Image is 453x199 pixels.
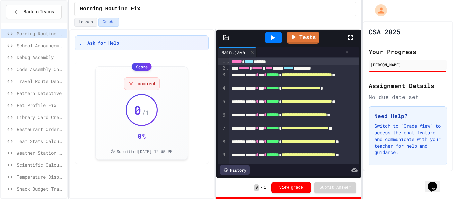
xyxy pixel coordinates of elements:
[17,30,64,37] span: Morning Routine Fix
[98,18,119,27] button: Grade
[87,40,119,46] span: Ask for Help
[374,123,441,156] p: Switch to "Grade View" to access the chat feature and communicate with your teacher for help and ...
[218,47,257,57] div: Main.java
[17,161,64,168] span: Scientific Calculator
[226,65,229,71] span: Fold line
[218,139,226,152] div: 8
[17,149,64,156] span: Weather Station Debugger
[226,59,229,64] span: Fold line
[369,47,447,56] h2: Your Progress
[220,165,250,175] div: History
[80,5,140,13] span: Morning Routine Fix
[369,27,401,36] h1: CSA 2025
[254,184,259,191] span: 0
[17,66,64,73] span: Code Assembly Challenge
[425,172,446,192] iframe: chat widget
[17,173,64,180] span: Temperature Display Fix
[260,185,263,190] span: /
[218,152,226,165] div: 9
[17,138,64,145] span: Team Stats Calculator
[264,185,266,190] span: 1
[371,62,445,68] div: [PERSON_NAME]
[320,185,351,190] span: Submit Answer
[218,125,226,139] div: 7
[132,63,152,71] div: Score
[374,112,441,120] h3: Need Help?
[74,18,97,27] button: Lesson
[287,32,319,44] a: Tests
[17,114,64,121] span: Library Card Creator
[136,80,155,87] span: Incorrect
[314,182,356,193] button: Submit Answer
[17,78,64,85] span: Travel Route Debugger
[17,54,64,61] span: Debug Assembly
[218,99,226,112] div: 5
[218,85,226,98] div: 4
[6,5,62,19] button: Back to Teams
[218,65,226,72] div: 2
[17,126,64,133] span: Restaurant Order System
[369,93,447,101] div: No due date set
[138,131,146,141] div: 0 %
[218,112,226,125] div: 6
[218,72,226,85] div: 3
[134,103,141,117] span: 0
[218,58,226,65] div: 1
[271,182,311,193] button: View grade
[17,185,64,192] span: Snack Budget Tracker
[142,108,149,117] span: / 1
[368,3,389,18] div: My Account
[17,42,64,49] span: School Announcements
[369,81,447,90] h2: Assignment Details
[23,8,54,15] span: Back to Teams
[117,149,172,154] span: Submitted [DATE] 12:55 PM
[218,49,248,56] div: Main.java
[17,102,64,109] span: Pet Profile Fix
[17,90,64,97] span: Pattern Detective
